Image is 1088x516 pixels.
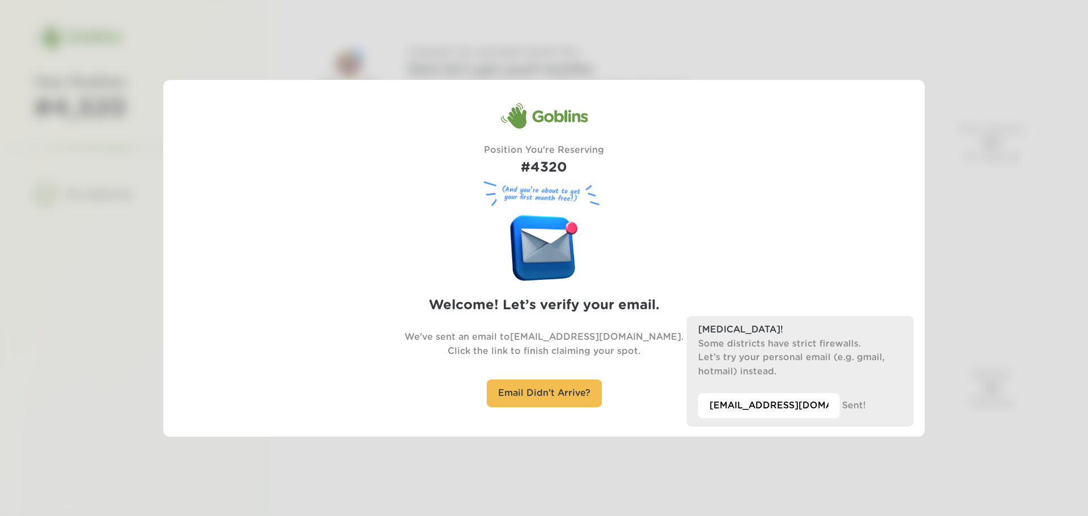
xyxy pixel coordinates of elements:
[484,143,604,178] div: Position You're Reserving
[698,323,902,337] h3: [MEDICAL_DATA]!
[484,157,604,178] h1: #4320
[500,102,588,129] div: Goblins
[698,337,902,379] p: Some districts have strict firewalls. Let’s try your personal email (e.g. gmail, hotmail) instead.
[479,178,609,210] figure: (And you’re about to get your first month free!)
[487,379,602,407] div: Email Didn't Arrive?
[687,316,913,425] div: Sent!
[429,295,660,316] h2: Welcome! Let’s verify your email.
[405,330,683,359] p: We've sent an email to [EMAIL_ADDRESS][DOMAIN_NAME] . Click the link to finish claiming your spot.
[698,393,840,419] input: Your personal email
